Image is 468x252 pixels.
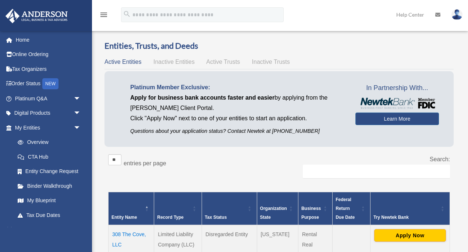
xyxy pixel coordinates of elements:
span: Inactive Trusts [252,59,290,65]
a: My Blueprint [10,193,88,208]
a: Learn More [355,113,439,125]
th: Entity Name: Activate to invert sorting [109,192,154,225]
span: arrow_drop_down [74,222,88,238]
th: Federal Return Due Date: Activate to sort [333,192,370,225]
h3: Entities, Trusts, and Deeds [104,40,454,52]
span: Inactive Entities [153,59,195,65]
img: NewtekBankLogoSM.png [359,98,435,109]
a: Platinum Q&Aarrow_drop_down [5,91,92,106]
img: Anderson Advisors Platinum Portal [3,9,70,23]
th: Organization State: Activate to sort [257,192,298,225]
div: NEW [42,78,58,89]
a: My Anderson Teamarrow_drop_down [5,222,92,237]
label: Search: [430,156,450,162]
p: by applying from the [PERSON_NAME] Client Portal. [130,93,344,113]
a: CTA Hub [10,149,88,164]
div: Try Newtek Bank [373,213,439,222]
th: Tax Status: Activate to sort [202,192,257,225]
a: Overview [10,135,85,150]
p: Platinum Member Exclusive: [130,82,344,93]
a: Entity Change Request [10,164,88,179]
span: arrow_drop_down [74,91,88,106]
th: Record Type: Activate to sort [154,192,202,225]
a: Tax Due Dates [10,208,88,222]
p: Click "Apply Now" next to one of your entities to start an application. [130,113,344,124]
span: Entity Name [111,215,137,220]
label: entries per page [124,160,166,166]
th: Try Newtek Bank : Activate to sort [370,192,450,225]
span: arrow_drop_down [74,106,88,121]
span: Tax Status [205,215,227,220]
p: Questions about your application status? Contact Newtek at [PHONE_NUMBER] [130,127,344,136]
th: Business Purpose: Activate to sort [298,192,332,225]
span: Active Entities [104,59,141,65]
a: Order StatusNEW [5,76,92,92]
span: Federal Return Due Date [336,197,355,220]
span: In Partnership With... [355,82,439,94]
span: Apply for business bank accounts faster and easier [130,94,274,101]
a: Tax Organizers [5,62,92,76]
img: User Pic [451,9,462,20]
button: Apply Now [374,229,446,242]
span: Active Trusts [206,59,240,65]
a: My Entitiesarrow_drop_down [5,120,88,135]
span: Record Type [157,215,184,220]
a: Home [5,32,92,47]
a: Digital Productsarrow_drop_down [5,106,92,121]
a: menu [99,13,108,19]
i: search [123,10,131,18]
span: Organization State [260,206,287,220]
i: menu [99,10,108,19]
span: arrow_drop_down [74,120,88,135]
a: Binder Walkthrough [10,179,88,193]
span: Business Purpose [301,206,321,220]
a: Online Ordering [5,47,92,62]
